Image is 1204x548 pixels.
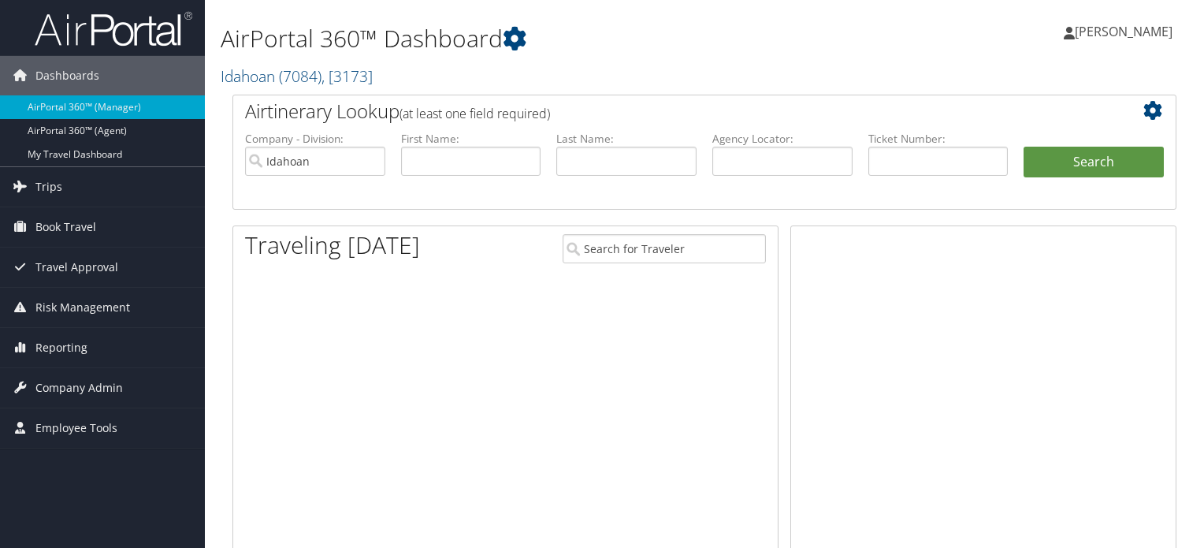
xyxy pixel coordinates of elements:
[245,98,1085,125] h2: Airtinerary Lookup
[35,408,117,448] span: Employee Tools
[35,207,96,247] span: Book Travel
[279,65,321,87] span: ( 7084 )
[221,22,866,55] h1: AirPortal 360™ Dashboard
[1075,23,1172,40] span: [PERSON_NAME]
[35,288,130,327] span: Risk Management
[868,131,1009,147] label: Ticket Number:
[35,56,99,95] span: Dashboards
[35,167,62,207] span: Trips
[35,328,87,367] span: Reporting
[401,131,541,147] label: First Name:
[1024,147,1164,178] button: Search
[563,234,766,263] input: Search for Traveler
[245,131,385,147] label: Company - Division:
[712,131,853,147] label: Agency Locator:
[35,368,123,408] span: Company Admin
[556,131,697,147] label: Last Name:
[221,65,373,87] a: Idahoan
[35,248,118,287] span: Travel Approval
[35,10,192,47] img: airportal-logo.png
[399,105,550,122] span: (at least one field required)
[245,229,420,262] h1: Traveling [DATE]
[321,65,373,87] span: , [ 3173 ]
[1064,8,1188,55] a: [PERSON_NAME]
